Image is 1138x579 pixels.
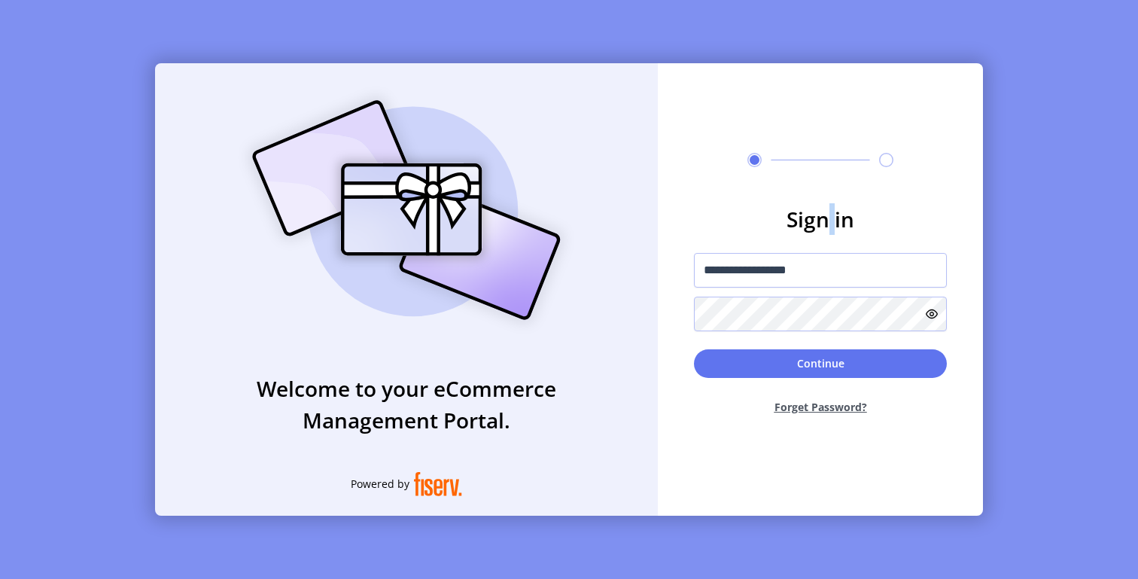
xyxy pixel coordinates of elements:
[694,387,947,427] button: Forget Password?
[351,476,409,492] span: Powered by
[694,349,947,378] button: Continue
[694,203,947,235] h3: Sign in
[155,373,658,436] h3: Welcome to your eCommerce Management Portal.
[230,84,583,337] img: card_Illustration.svg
